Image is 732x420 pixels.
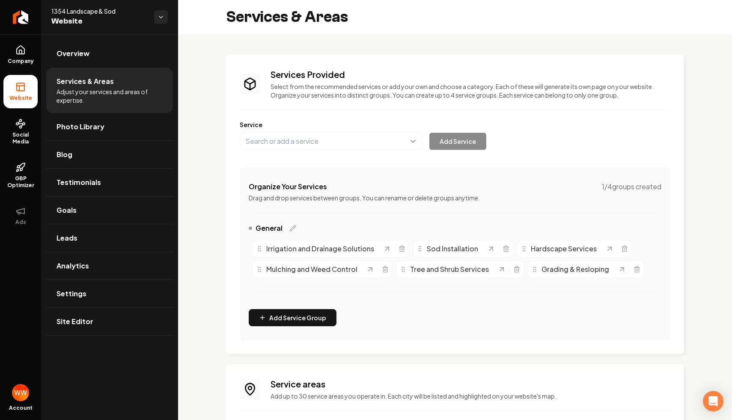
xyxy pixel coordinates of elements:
[57,316,93,327] span: Site Editor
[57,76,114,86] span: Services & Areas
[266,264,357,274] span: Mulching and Weed Control
[3,38,38,71] a: Company
[57,87,163,104] span: Adjust your services and areas of expertise.
[46,224,173,252] a: Leads
[57,48,89,59] span: Overview
[46,113,173,140] a: Photo Library
[9,405,33,411] span: Account
[6,95,36,101] span: Website
[12,384,29,401] button: Open user button
[271,82,670,99] p: Select from the recommended services or add your own and choose a category. Each of these will ge...
[271,69,670,80] h3: Services Provided
[521,244,605,254] div: Hardscape Services
[410,264,489,274] span: Tree and Shrub Services
[3,175,38,189] span: GBP Optimizer
[46,280,173,307] a: Settings
[12,219,30,226] span: Ads
[256,223,283,233] span: General
[57,233,77,243] span: Leads
[542,264,609,274] span: Grading & Resloping
[256,264,366,274] div: Mulching and Weed Control
[400,264,497,274] div: Tree and Shrub Services
[249,309,336,326] button: Add Service Group
[57,122,104,132] span: Photo Library
[51,15,147,27] span: Website
[256,244,383,254] div: Irrigation and Drainage Solutions
[46,40,173,67] a: Overview
[531,244,597,254] span: Hardscape Services
[703,391,723,411] div: Open Intercom Messenger
[3,131,38,145] span: Social Media
[240,120,670,129] label: Service
[271,392,670,400] p: Add up to 30 service areas you operate in. Each city will be listed and highlighted on your websi...
[249,194,661,202] p: Drag and drop services between groups. You can rename or delete groups anytime.
[46,197,173,224] a: Goals
[226,9,348,26] h2: Services & Areas
[12,384,29,401] img: Will Wallace
[13,10,29,24] img: Rebolt Logo
[249,182,327,192] h4: Organize Your Services
[531,264,618,274] div: Grading & Resloping
[46,169,173,196] a: Testimonials
[417,244,487,254] div: Sod Installation
[57,205,77,215] span: Goals
[4,58,37,65] span: Company
[57,261,89,271] span: Analytics
[602,182,661,192] span: 1 / 4 groups created
[3,199,38,232] button: Ads
[271,378,670,390] h3: Service areas
[51,7,147,15] span: 1354 Landscape & Sod
[3,155,38,196] a: GBP Optimizer
[46,252,173,280] a: Analytics
[427,244,478,254] span: Sod Installation
[266,244,374,254] span: Irrigation and Drainage Solutions
[57,177,101,188] span: Testimonials
[57,289,86,299] span: Settings
[46,308,173,335] a: Site Editor
[46,141,173,168] a: Blog
[57,149,72,160] span: Blog
[3,112,38,152] a: Social Media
